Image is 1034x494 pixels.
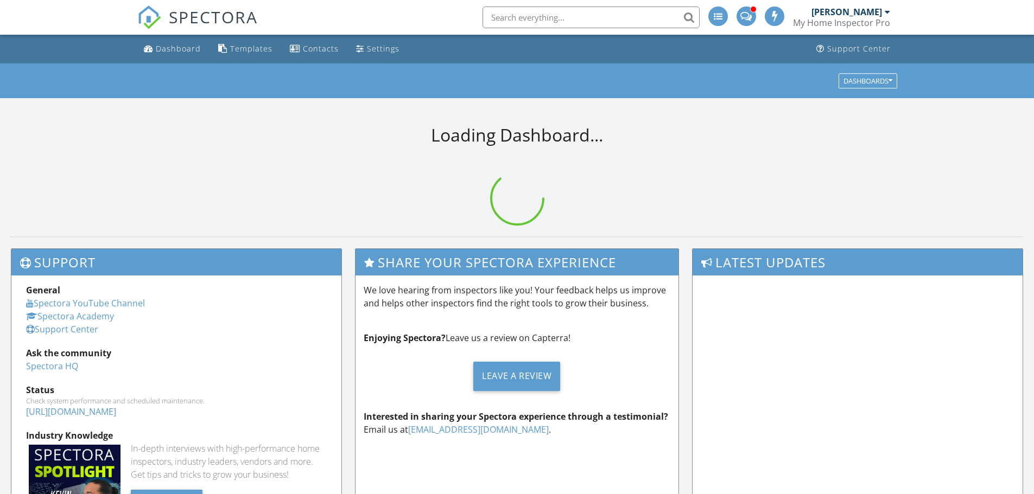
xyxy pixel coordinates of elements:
h3: Support [11,249,341,275]
div: Contacts [303,43,339,54]
div: Industry Knowledge [26,429,327,442]
a: Spectora HQ [26,360,78,372]
strong: Interested in sharing your Spectora experience through a testimonial? [364,410,668,422]
input: Search everything... [483,7,700,28]
a: Support Center [26,323,98,335]
a: Settings [352,39,404,59]
p: Leave us a review on Capterra! [364,331,671,344]
div: Templates [230,43,272,54]
div: Leave a Review [473,362,560,391]
a: Support Center [812,39,895,59]
a: [URL][DOMAIN_NAME] [26,406,116,418]
div: Dashboards [843,77,892,85]
div: My Home Inspector Pro [793,17,890,28]
div: Settings [367,43,399,54]
a: [EMAIL_ADDRESS][DOMAIN_NAME] [408,424,549,435]
a: Templates [214,39,277,59]
a: Contacts [286,39,343,59]
span: SPECTORA [169,5,258,28]
a: Leave a Review [364,353,671,399]
a: Spectora Academy [26,310,114,322]
a: Dashboard [139,39,205,59]
img: The Best Home Inspection Software - Spectora [137,5,161,29]
strong: General [26,284,60,296]
div: Ask the community [26,347,327,360]
p: Email us at . [364,410,671,436]
h3: Share Your Spectora Experience [356,249,679,275]
div: [PERSON_NAME] [811,7,882,17]
div: Dashboard [156,43,201,54]
a: SPECTORA [137,15,258,37]
div: Status [26,383,327,396]
div: In-depth interviews with high-performance home inspectors, industry leaders, vendors and more. Ge... [131,442,327,481]
h3: Latest Updates [693,249,1023,275]
strong: Enjoying Spectora? [364,332,446,344]
p: We love hearing from inspectors like you! Your feedback helps us improve and helps other inspecto... [364,284,671,310]
button: Dashboards [839,73,897,88]
div: Check system performance and scheduled maintenance. [26,396,327,405]
div: Support Center [827,43,891,54]
a: Spectora YouTube Channel [26,297,145,309]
